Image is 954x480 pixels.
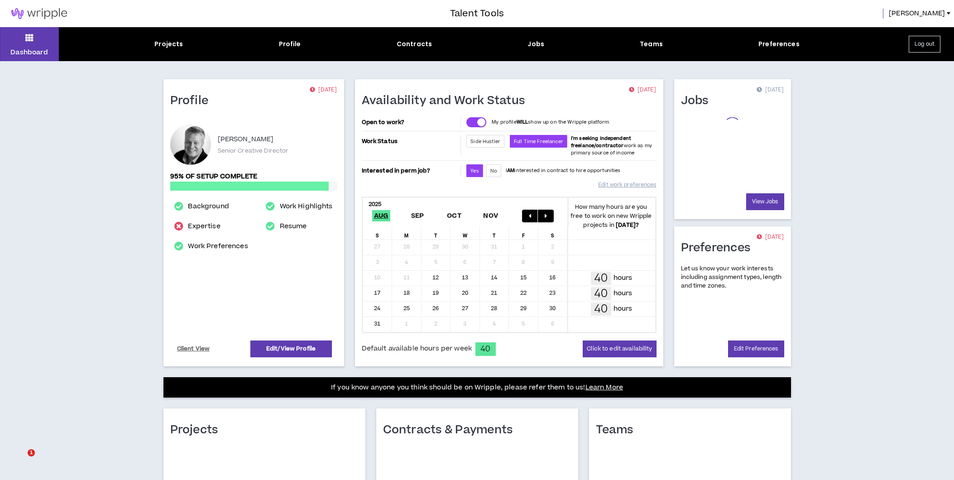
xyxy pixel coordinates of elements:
[397,39,432,49] div: Contracts
[170,124,211,165] div: Matt D.
[331,382,623,393] p: If you know anyone you think should be on Wripple, please refer them to us!
[681,94,715,108] h1: Jobs
[218,147,289,155] p: Senior Creative Director
[362,164,459,177] p: Interested in perm job?
[585,383,623,392] a: Learn More
[170,94,216,108] h1: Profile
[10,48,48,57] p: Dashboard
[450,7,504,20] h3: Talent Tools
[527,39,544,49] div: Jobs
[517,119,528,125] strong: WILL
[372,210,390,221] span: Aug
[758,39,800,49] div: Preferences
[310,86,337,95] p: [DATE]
[280,221,307,232] a: Resume
[362,344,472,354] span: Default available hours per week
[728,341,784,357] a: Edit Preferences
[9,449,31,471] iframe: Intercom live chat
[363,226,393,240] div: S
[909,36,940,53] button: Log out
[362,135,459,148] p: Work Status
[481,210,500,221] span: Nov
[170,172,337,182] p: 95% of setup complete
[492,119,609,126] p: My profile show up on the Wripple platform
[176,341,211,357] a: Client View
[567,202,655,230] p: How many hours are you free to work on new Wripple projects in
[188,221,220,232] a: Expertise
[571,135,652,156] span: work as my primary source of income
[170,423,225,437] h1: Projects
[383,423,520,437] h1: Contracts & Payments
[598,177,656,193] a: Edit work preferences
[596,423,640,437] h1: Teams
[616,221,639,229] b: [DATE] ?
[392,226,422,240] div: M
[188,201,229,212] a: Background
[279,39,301,49] div: Profile
[757,233,784,242] p: [DATE]
[614,273,633,283] p: hours
[583,341,656,357] button: Click to edit availability
[506,167,621,174] p: I interested in contract to hire opportunities
[362,94,532,108] h1: Availability and Work Status
[640,39,663,49] div: Teams
[480,226,509,240] div: T
[154,39,183,49] div: Projects
[509,226,538,240] div: F
[614,304,633,314] p: hours
[470,168,479,174] span: Yes
[681,241,757,255] h1: Preferences
[757,86,784,95] p: [DATE]
[409,210,426,221] span: Sep
[889,9,945,19] span: [PERSON_NAME]
[507,167,514,174] strong: AM
[470,138,500,145] span: Side Hustler
[445,210,463,221] span: Oct
[681,264,784,291] p: Let us know your work interests including assignment types, length and time zones.
[28,449,35,456] span: 1
[490,168,497,174] span: No
[422,226,451,240] div: T
[362,119,459,126] p: Open to work?
[538,226,568,240] div: S
[218,134,274,145] p: [PERSON_NAME]
[280,201,333,212] a: Work Highlights
[451,226,480,240] div: W
[746,193,784,210] a: View Jobs
[571,135,631,149] b: I'm seeking independent freelance/contractor
[250,341,332,357] a: Edit/View Profile
[188,241,248,252] a: Work Preferences
[369,200,382,208] b: 2025
[614,288,633,298] p: hours
[629,86,656,95] p: [DATE]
